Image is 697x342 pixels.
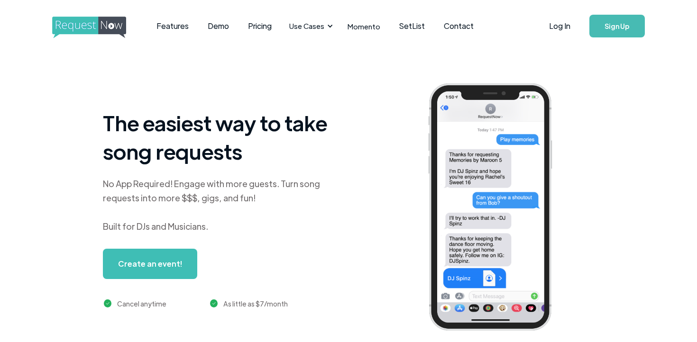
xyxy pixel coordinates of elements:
[284,11,336,41] div: Use Cases
[238,11,281,41] a: Pricing
[338,12,390,40] a: Momento
[103,177,340,234] div: No App Required! Engage with more guests. Turn song requests into more $$$, gigs, and fun! Built ...
[289,21,324,31] div: Use Cases
[103,108,340,165] h1: The easiest way to take song requests
[210,299,218,307] img: green checkmark
[117,298,166,309] div: Cancel anytime
[52,17,144,38] img: requestnow logo
[52,17,123,36] a: home
[390,11,434,41] a: SetList
[198,11,238,41] a: Demo
[417,77,578,341] img: iphone screenshot
[104,299,112,307] img: green checkmark
[223,298,288,309] div: As little as $7/month
[147,11,198,41] a: Features
[103,249,197,279] a: Create an event!
[434,11,483,41] a: Contact
[540,9,580,43] a: Log In
[589,15,645,37] a: Sign Up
